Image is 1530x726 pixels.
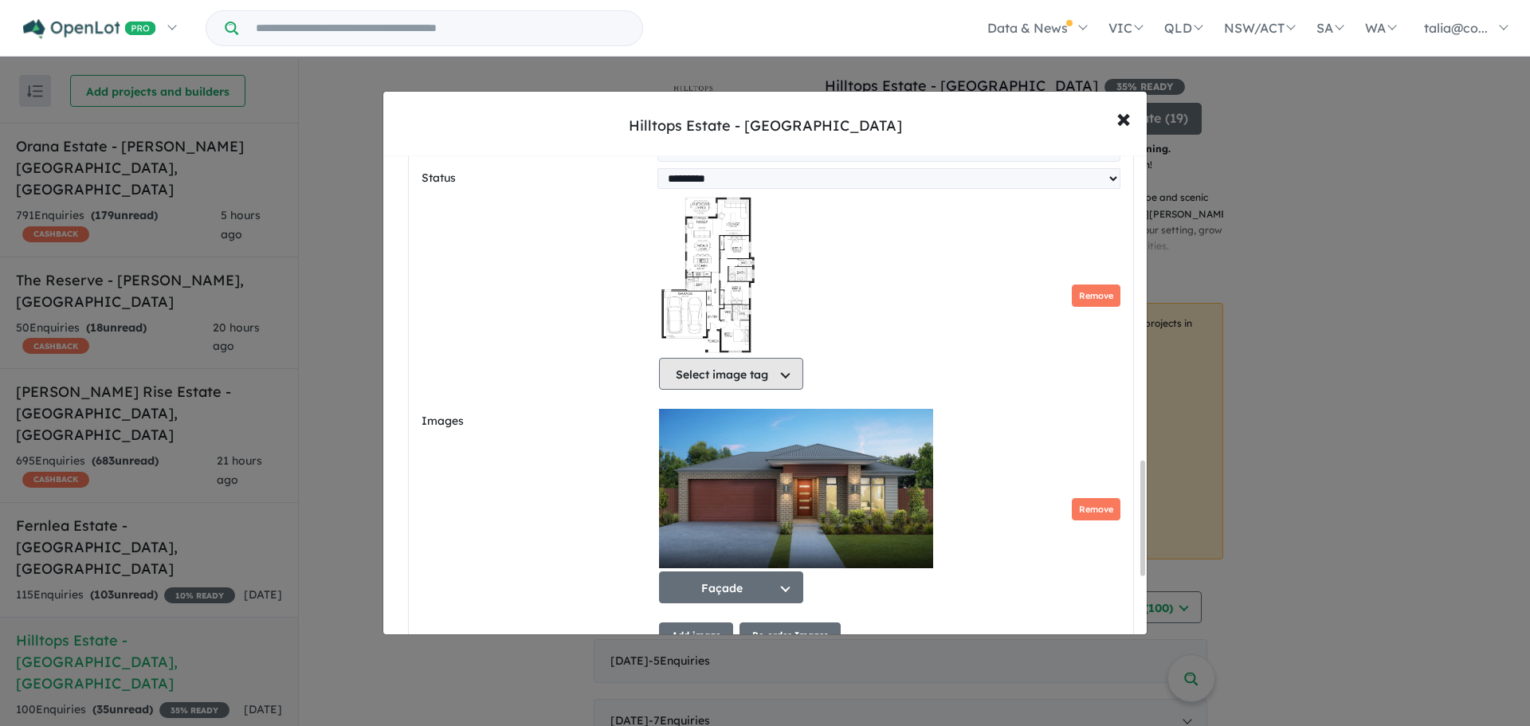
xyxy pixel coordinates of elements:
[629,116,902,136] div: Hilltops Estate - [GEOGRAPHIC_DATA]
[1424,20,1488,36] span: talia@co...
[1072,498,1120,521] button: Remove
[659,622,733,649] button: Add image
[23,19,156,39] img: Openlot PRO Logo White
[422,169,651,188] label: Status
[659,571,803,603] button: Façade
[659,409,934,568] img: 2Q==
[659,195,757,355] img: 2Q==
[241,11,639,45] input: Try estate name, suburb, builder or developer
[739,622,841,649] button: Re-order Images
[422,412,653,431] label: Images
[659,358,803,390] button: Select image tag
[1072,285,1120,308] button: Remove
[1116,100,1131,135] span: ×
